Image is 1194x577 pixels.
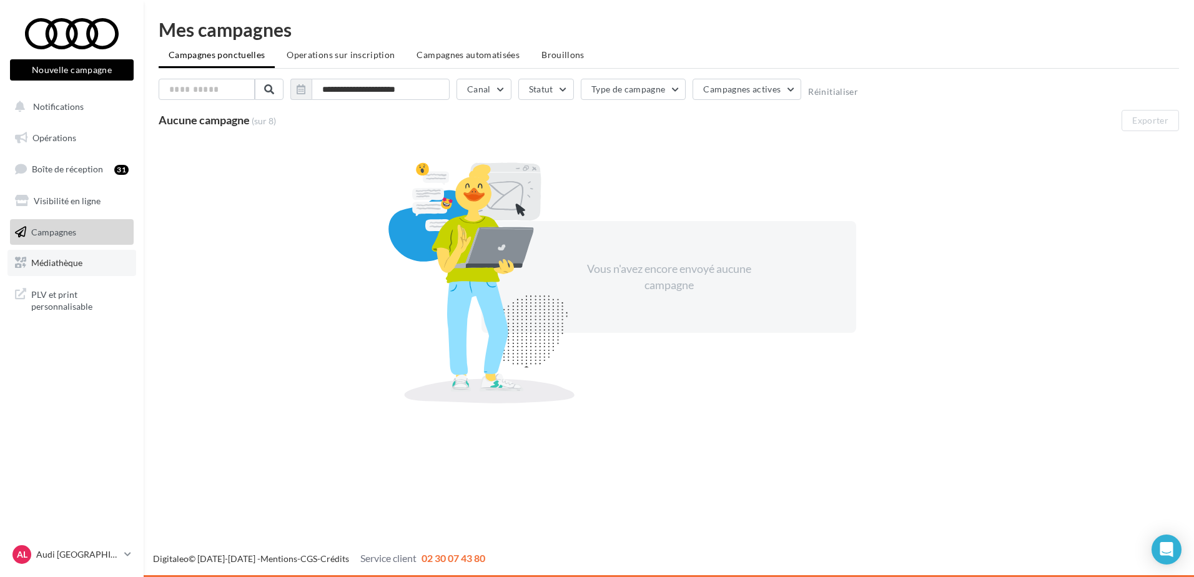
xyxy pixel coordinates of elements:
div: Mes campagnes [159,20,1179,39]
span: Boîte de réception [32,164,103,174]
a: Visibilité en ligne [7,188,136,214]
a: Médiathèque [7,250,136,276]
span: Service client [360,552,417,564]
a: Opérations [7,125,136,151]
button: Campagnes actives [693,79,801,100]
span: Brouillons [541,49,585,60]
div: 31 [114,165,129,175]
span: © [DATE]-[DATE] - - - [153,553,485,564]
div: Vous n'avez encore envoyé aucune campagne [561,261,776,293]
a: Mentions [260,553,297,564]
span: 02 30 07 43 80 [422,552,485,564]
a: Campagnes [7,219,136,245]
span: (sur 8) [252,115,276,127]
a: CGS [300,553,317,564]
span: Notifications [33,101,84,112]
span: Médiathèque [31,257,82,268]
span: Campagnes [31,226,76,237]
a: AL Audi [GEOGRAPHIC_DATA][PERSON_NAME] [10,543,134,566]
button: Type de campagne [581,79,686,100]
span: Campagnes actives [703,84,781,94]
button: Nouvelle campagne [10,59,134,81]
button: Statut [518,79,574,100]
p: Audi [GEOGRAPHIC_DATA][PERSON_NAME] [36,548,119,561]
a: Boîte de réception31 [7,155,136,182]
a: PLV et print personnalisable [7,281,136,318]
div: Open Intercom Messenger [1152,535,1182,565]
button: Notifications [7,94,131,120]
span: Aucune campagne [159,113,250,127]
span: Visibilité en ligne [34,195,101,206]
span: Campagnes automatisées [417,49,520,60]
button: Exporter [1122,110,1179,131]
button: Canal [456,79,511,100]
a: Crédits [320,553,349,564]
span: PLV et print personnalisable [31,286,129,313]
a: Digitaleo [153,553,189,564]
button: Réinitialiser [808,87,858,97]
span: Opérations [32,132,76,143]
span: AL [17,548,27,561]
span: Operations sur inscription [287,49,395,60]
